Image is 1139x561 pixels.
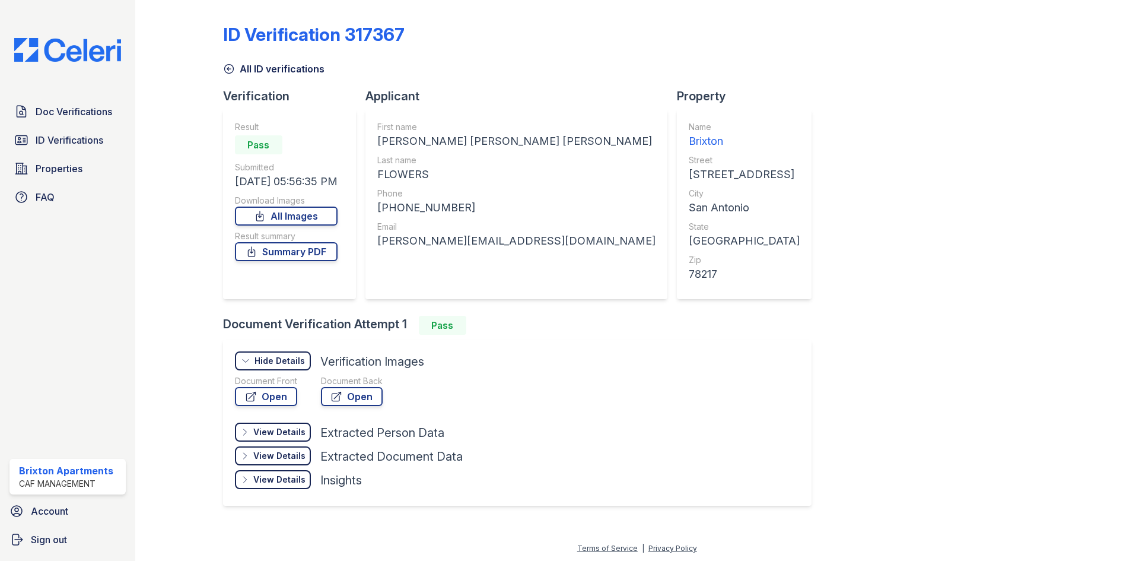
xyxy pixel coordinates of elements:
[253,474,306,486] div: View Details
[253,426,306,438] div: View Details
[320,424,444,441] div: Extracted Person Data
[689,154,800,166] div: Street
[419,316,466,335] div: Pass
[235,195,338,207] div: Download Images
[31,504,68,518] span: Account
[36,190,55,204] span: FAQ
[689,133,800,150] div: Brixton
[577,544,638,553] a: Terms of Service
[235,387,297,406] a: Open
[235,161,338,173] div: Submitted
[320,448,463,465] div: Extracted Document Data
[320,353,424,370] div: Verification Images
[9,157,126,180] a: Properties
[377,121,656,133] div: First name
[9,185,126,209] a: FAQ
[377,133,656,150] div: [PERSON_NAME] [PERSON_NAME] [PERSON_NAME]
[377,221,656,233] div: Email
[377,166,656,183] div: FLOWERS
[377,188,656,199] div: Phone
[19,464,113,478] div: Brixton Apartments
[689,266,800,283] div: 78217
[253,450,306,462] div: View Details
[5,38,131,62] img: CE_Logo_Blue-a8612792a0a2168367f1c8372b55b34899dd931a85d93a1a3d3e32e68fde9ad4.png
[365,88,677,104] div: Applicant
[36,161,82,176] span: Properties
[223,88,365,104] div: Verification
[235,242,338,261] a: Summary PDF
[689,199,800,216] div: San Antonio
[9,128,126,152] a: ID Verifications
[254,355,305,367] div: Hide Details
[19,478,113,490] div: CAF Management
[689,121,800,133] div: Name
[689,166,800,183] div: [STREET_ADDRESS]
[677,88,821,104] div: Property
[1089,514,1127,549] iframe: chat widget
[36,104,112,119] span: Doc Verifications
[223,24,405,45] div: ID Verification 317367
[36,133,103,147] span: ID Verifications
[31,533,67,547] span: Sign out
[648,544,697,553] a: Privacy Policy
[235,121,338,133] div: Result
[235,230,338,242] div: Result summary
[321,375,383,387] div: Document Back
[223,62,324,76] a: All ID verifications
[689,221,800,233] div: State
[689,254,800,266] div: Zip
[5,499,131,523] a: Account
[9,100,126,123] a: Doc Verifications
[235,135,282,154] div: Pass
[689,188,800,199] div: City
[235,173,338,190] div: [DATE] 05:56:35 PM
[689,233,800,249] div: [GEOGRAPHIC_DATA]
[377,233,656,249] div: [PERSON_NAME][EMAIL_ADDRESS][DOMAIN_NAME]
[223,316,821,335] div: Document Verification Attempt 1
[5,528,131,552] a: Sign out
[689,121,800,150] a: Name Brixton
[377,154,656,166] div: Last name
[377,199,656,216] div: [PHONE_NUMBER]
[320,472,362,489] div: Insights
[642,544,644,553] div: |
[235,375,297,387] div: Document Front
[321,387,383,406] a: Open
[235,207,338,226] a: All Images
